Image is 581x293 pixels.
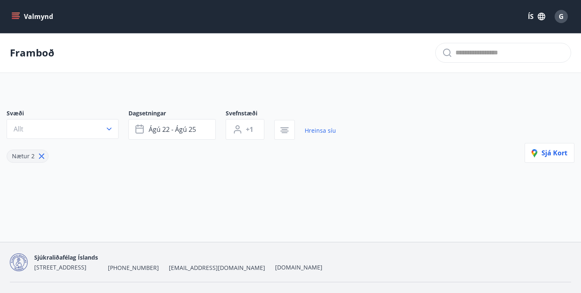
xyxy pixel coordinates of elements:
[523,9,550,24] button: ÍS
[226,119,264,140] button: +1
[551,7,571,26] button: G
[14,124,23,134] span: Allt
[226,109,274,119] span: Svefnstæði
[10,9,56,24] button: menu
[532,148,567,157] span: Sjá kort
[34,263,86,271] span: [STREET_ADDRESS]
[10,253,28,271] img: d7T4au2pYIU9thVz4WmmUT9xvMNnFvdnscGDOPEg.png
[7,119,119,139] button: Allt
[12,152,35,160] span: Nætur 2
[128,109,226,119] span: Dagsetningar
[128,119,216,140] button: ágú 22 - ágú 25
[34,253,98,261] span: Sjúkraliðafélag Íslands
[246,125,253,134] span: +1
[10,46,54,60] p: Framboð
[7,109,128,119] span: Svæði
[525,143,574,163] button: Sjá kort
[559,12,564,21] span: G
[7,150,49,163] div: Nætur 2
[169,264,265,272] span: [EMAIL_ADDRESS][DOMAIN_NAME]
[305,122,336,140] a: Hreinsa síu
[275,263,322,271] a: [DOMAIN_NAME]
[149,125,196,134] span: ágú 22 - ágú 25
[108,264,159,272] span: [PHONE_NUMBER]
